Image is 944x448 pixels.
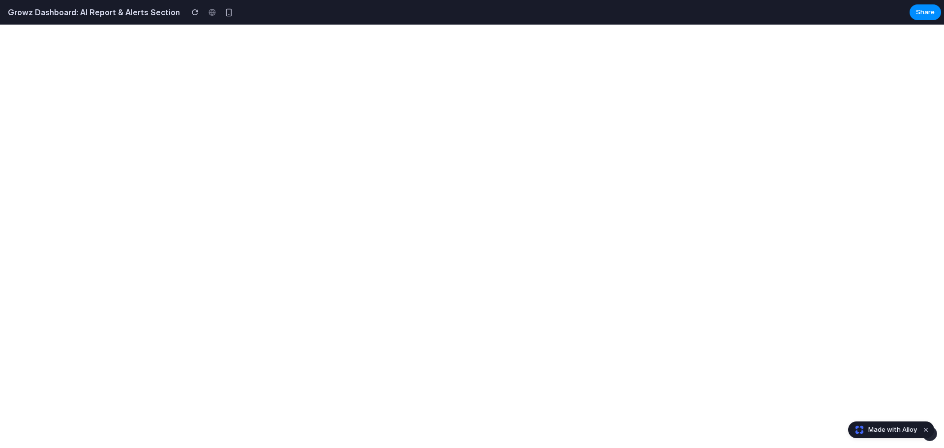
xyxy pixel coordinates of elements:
[4,6,180,18] h2: Growz Dashboard: AI Report & Alerts Section
[916,7,935,17] span: Share
[849,425,918,435] a: Made with Alloy
[910,4,941,20] button: Share
[868,425,917,435] span: Made with Alloy
[920,424,932,436] button: Dismiss watermark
